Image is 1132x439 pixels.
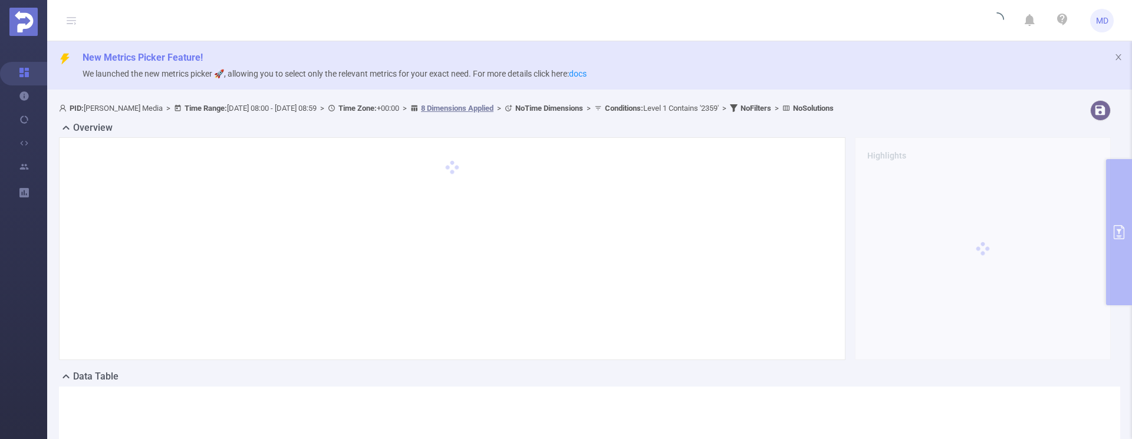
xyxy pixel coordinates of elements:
[583,104,594,113] span: >
[605,104,719,113] span: Level 1 Contains '2359'
[1114,51,1123,64] button: icon: close
[741,104,771,113] b: No Filters
[1096,9,1108,32] span: MD
[185,104,227,113] b: Time Range:
[493,104,505,113] span: >
[73,369,119,384] h2: Data Table
[515,104,583,113] b: No Time Dimensions
[399,104,410,113] span: >
[793,104,834,113] b: No Solutions
[59,104,834,113] span: [PERSON_NAME] Media [DATE] 08:00 - [DATE] 08:59 +00:00
[83,52,203,63] span: New Metrics Picker Feature!
[70,104,84,113] b: PID:
[59,53,71,65] i: icon: thunderbolt
[771,104,782,113] span: >
[421,104,493,113] u: 8 Dimensions Applied
[9,8,38,36] img: Protected Media
[569,69,587,78] a: docs
[59,104,70,112] i: icon: user
[317,104,328,113] span: >
[1114,53,1123,61] i: icon: close
[605,104,643,113] b: Conditions :
[990,12,1004,29] i: icon: loading
[163,104,174,113] span: >
[73,121,113,135] h2: Overview
[338,104,377,113] b: Time Zone:
[83,69,587,78] span: We launched the new metrics picker 🚀, allowing you to select only the relevant metrics for your e...
[719,104,730,113] span: >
